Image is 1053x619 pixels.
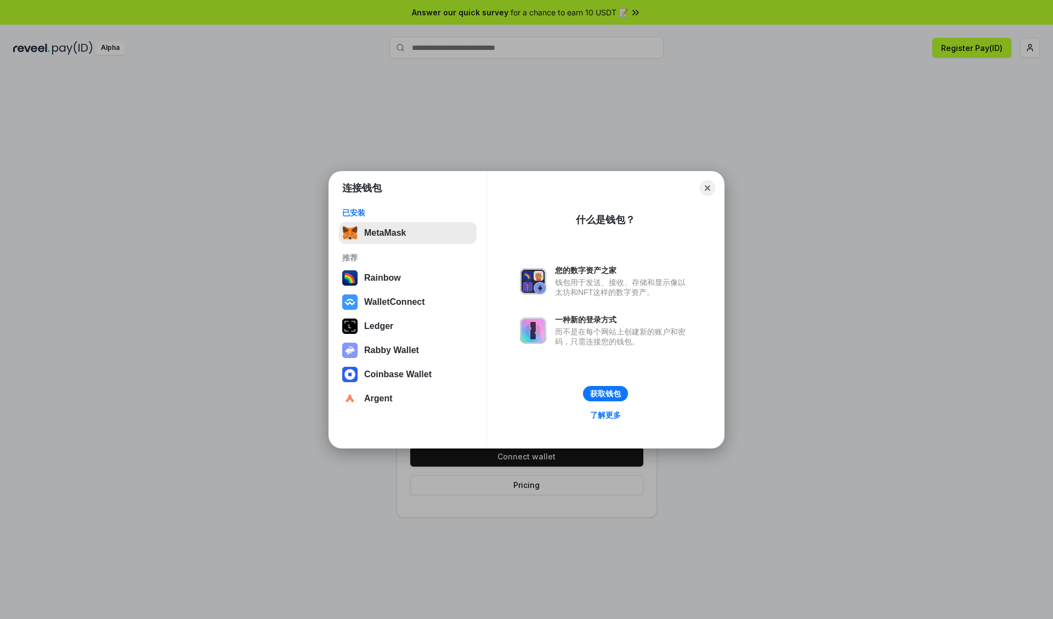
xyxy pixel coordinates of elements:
[342,367,358,382] img: svg+xml,%3Csvg%20width%3D%2228%22%20height%3D%2228%22%20viewBox%3D%220%200%2028%2028%22%20fill%3D...
[339,291,477,313] button: WalletConnect
[364,321,393,331] div: Ledger
[555,265,691,275] div: 您的数字资产之家
[364,370,432,379] div: Coinbase Wallet
[339,339,477,361] button: Rabby Wallet
[583,386,628,401] button: 获取钱包
[342,225,358,241] img: svg+xml,%3Csvg%20fill%3D%22none%22%20height%3D%2233%22%20viewBox%3D%220%200%2035%2033%22%20width%...
[342,319,358,334] img: svg+xml,%3Csvg%20xmlns%3D%22http%3A%2F%2Fwww.w3.org%2F2000%2Fsvg%22%20width%3D%2228%22%20height%3...
[342,253,473,263] div: 推荐
[364,345,419,355] div: Rabby Wallet
[576,213,635,226] div: 什么是钱包？
[339,222,477,244] button: MetaMask
[590,410,621,420] div: 了解更多
[364,394,393,404] div: Argent
[339,388,477,410] button: Argent
[590,389,621,399] div: 获取钱包
[342,208,473,218] div: 已安装
[700,180,715,196] button: Close
[555,327,691,347] div: 而不是在每个网站上创建新的账户和密码，只需连接您的钱包。
[555,277,691,297] div: 钱包用于发送、接收、存储和显示像以太坊和NFT这样的数字资产。
[339,267,477,289] button: Rainbow
[364,297,425,307] div: WalletConnect
[584,408,627,422] a: 了解更多
[342,270,358,286] img: svg+xml,%3Csvg%20width%3D%22120%22%20height%3D%22120%22%20viewBox%3D%220%200%20120%20120%22%20fil...
[342,343,358,358] img: svg+xml,%3Csvg%20xmlns%3D%22http%3A%2F%2Fwww.w3.org%2F2000%2Fsvg%22%20fill%3D%22none%22%20viewBox...
[555,315,691,325] div: 一种新的登录方式
[520,317,546,344] img: svg+xml,%3Csvg%20xmlns%3D%22http%3A%2F%2Fwww.w3.org%2F2000%2Fsvg%22%20fill%3D%22none%22%20viewBox...
[342,391,358,406] img: svg+xml,%3Csvg%20width%3D%2228%22%20height%3D%2228%22%20viewBox%3D%220%200%2028%2028%22%20fill%3D...
[364,273,401,283] div: Rainbow
[339,364,477,385] button: Coinbase Wallet
[342,181,382,195] h1: 连接钱包
[520,268,546,294] img: svg+xml,%3Csvg%20xmlns%3D%22http%3A%2F%2Fwww.w3.org%2F2000%2Fsvg%22%20fill%3D%22none%22%20viewBox...
[342,294,358,310] img: svg+xml,%3Csvg%20width%3D%2228%22%20height%3D%2228%22%20viewBox%3D%220%200%2028%2028%22%20fill%3D...
[364,228,406,238] div: MetaMask
[339,315,477,337] button: Ledger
